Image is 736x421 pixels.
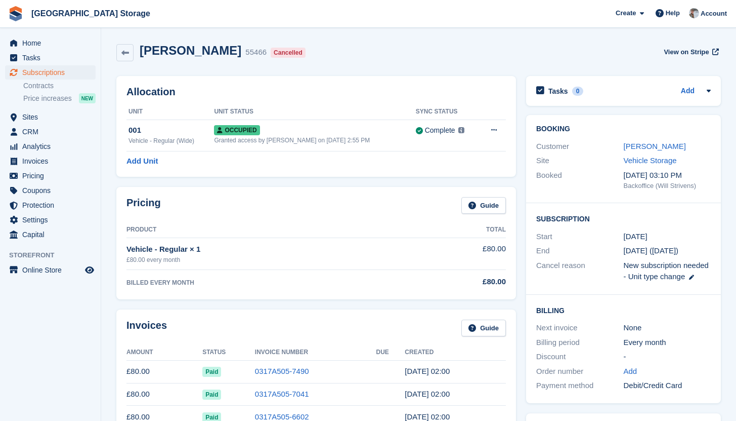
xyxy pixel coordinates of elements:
[255,345,376,361] th: Invoice Number
[624,246,679,255] span: [DATE] ([DATE])
[23,94,72,103] span: Price increases
[461,197,506,214] a: Guide
[624,170,711,181] div: [DATE] 03:10 PM
[5,110,96,124] a: menu
[536,170,624,191] div: Booked
[126,104,214,120] th: Unit
[22,51,83,65] span: Tasks
[9,250,101,260] span: Storefront
[536,351,624,363] div: Discount
[126,222,415,238] th: Product
[202,390,221,400] span: Paid
[425,125,455,136] div: Complete
[27,5,154,22] a: [GEOGRAPHIC_DATA] Storage
[624,322,711,334] div: None
[126,383,202,406] td: £80.00
[376,345,405,361] th: Due
[126,197,161,214] h2: Pricing
[255,412,309,421] a: 0317A505-6602
[22,213,83,227] span: Settings
[5,198,96,212] a: menu
[624,181,711,191] div: Backoffice (Will Strivens)
[126,86,506,98] h2: Allocation
[5,51,96,65] a: menu
[624,337,711,349] div: Every month
[271,48,306,58] div: Cancelled
[22,139,83,154] span: Analytics
[22,65,83,80] span: Subscriptions
[689,8,699,18] img: Will Strivens
[536,380,624,392] div: Payment method
[22,125,83,139] span: CRM
[214,136,415,145] div: Granted access by [PERSON_NAME] on [DATE] 2:55 PM
[83,264,96,276] a: Preview store
[126,244,415,255] div: Vehicle - Regular × 1
[22,227,83,242] span: Capital
[8,6,23,21] img: stora-icon-8386f47178a22dfd0bd8f6a31ec36ba5ce8667c1dd55bd0f319d3a0aa187defe.svg
[701,9,727,19] span: Account
[616,8,636,18] span: Create
[255,390,309,398] a: 0317A505-7041
[22,183,83,198] span: Coupons
[681,86,695,97] a: Add
[245,47,267,58] div: 55466
[126,345,202,361] th: Amount
[536,231,624,243] div: Start
[202,367,221,377] span: Paid
[214,125,259,135] span: Occupied
[548,87,568,96] h2: Tasks
[202,345,255,361] th: Status
[5,169,96,183] a: menu
[536,155,624,167] div: Site
[22,36,83,50] span: Home
[255,367,309,375] a: 0317A505-7490
[79,93,96,103] div: NEW
[624,261,709,281] span: New subscription needed - Unit type change
[5,154,96,168] a: menu
[22,110,83,124] span: Sites
[126,255,415,264] div: £80.00 every month
[416,104,479,120] th: Sync Status
[140,44,241,57] h2: [PERSON_NAME]
[128,125,214,136] div: 001
[624,142,686,150] a: [PERSON_NAME]
[572,87,584,96] div: 0
[126,360,202,383] td: £80.00
[405,412,450,421] time: 2025-07-02 01:00:42 UTC
[536,125,711,133] h2: Booking
[5,227,96,242] a: menu
[536,322,624,334] div: Next invoice
[624,366,637,377] a: Add
[458,127,464,133] img: icon-info-grey-7440780725fd019a000dd9b08b2336e03edf1995a4989e88bcd33f0948082b44.svg
[22,154,83,168] span: Invoices
[23,81,96,91] a: Contracts
[536,366,624,377] div: Order number
[5,139,96,154] a: menu
[461,320,506,336] a: Guide
[536,245,624,257] div: End
[22,169,83,183] span: Pricing
[536,213,711,223] h2: Subscription
[128,136,214,145] div: Vehicle - Regular (Wide)
[624,156,677,165] a: Vehicle Storage
[415,238,506,270] td: £80.00
[5,36,96,50] a: menu
[536,337,624,349] div: Billing period
[5,213,96,227] a: menu
[5,125,96,139] a: menu
[126,320,167,336] h2: Invoices
[405,345,506,361] th: Created
[214,104,415,120] th: Unit Status
[126,156,158,167] a: Add Unit
[660,44,721,60] a: View on Stripe
[624,380,711,392] div: Debit/Credit Card
[5,65,96,80] a: menu
[22,198,83,212] span: Protection
[415,222,506,238] th: Total
[405,367,450,375] time: 2025-09-02 01:00:17 UTC
[22,263,83,277] span: Online Store
[536,141,624,152] div: Customer
[405,390,450,398] time: 2025-08-02 01:00:59 UTC
[536,305,711,315] h2: Billing
[536,260,624,283] div: Cancel reason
